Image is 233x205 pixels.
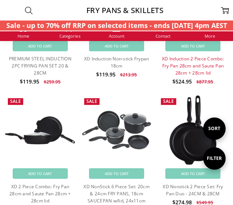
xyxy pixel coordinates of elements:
a: XD Nonstick 2 Piece Set: Fry Pan Duo - 24CM & 28CM [157,94,229,166]
span: $119.95 [96,71,116,78]
span: Contact [156,34,171,38]
a: XD Nonstick 2 Piece Set: Fry Pan Duo - 24CM & 28CM [163,183,223,196]
a: Add to Cart [89,41,144,51]
img: XD Nonstick 2 Piece Set: Fry Pan Duo - 24CM & 28CM [168,94,218,166]
span: $259.95 [44,79,61,85]
span: $524.95 [172,78,192,85]
span: Sale [10,98,21,104]
a: XD 2 Piece Combo: Fry Pan 28cm and Saute Pan 28cm + 28cm lid [4,94,76,166]
img: XD 2 Piece Combo: Fry Pan 28cm and Saute Pan 28cm + 28cm lid [4,115,76,145]
img: XD NonStick 6 Piece Set: 20cm & 24cm FRY PANS, 18cm SAUCEPAN w/lid, 24x11cm CASSEROLE w/lid [80,110,152,151]
a: Add to Cart [165,168,220,179]
span: Sale [163,98,174,104]
span: $213.95 [120,72,137,78]
a: Add to Cart [89,168,144,179]
span: Home [18,34,29,38]
a: XD Induction 2 Piece Combo: Fry Pan 28cm and Saute Pan 28cm + 28cm lid [162,56,224,76]
a: XD NonStick 6 Piece Set: 20cm & 24cm FRY PANS, 18cm SAUCEPAN w/lid, 24x11cm CASSEROLE w/lid [80,94,152,166]
span: More [205,34,215,38]
a: Home [18,23,29,38]
a: XD 2 Piece Combo: Fry Pan 28cm and Saute Pan 28cm + 28cm lid [9,183,71,204]
span: Categories [59,34,80,38]
i: Sort [203,117,226,140]
span: Sale [86,98,97,104]
i: Filter [203,147,226,170]
span: $119.95 [20,78,39,85]
a: Add to Cart [13,168,68,179]
strong: Sale - up to 70% off RRP on selected items - ends [DATE] 4pm AEST [6,21,227,30]
a: Add to Cart [165,41,220,51]
a: XD Induction Non-stick Frypan 18cm [84,56,149,69]
a: Add to Cart [13,41,68,51]
span: $877.95 [196,79,213,85]
span: Account [108,34,124,38]
a: PREMIUM STEEL INDUCTION 2PC FRYING PAN SET 20 & 28CM [9,56,71,76]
